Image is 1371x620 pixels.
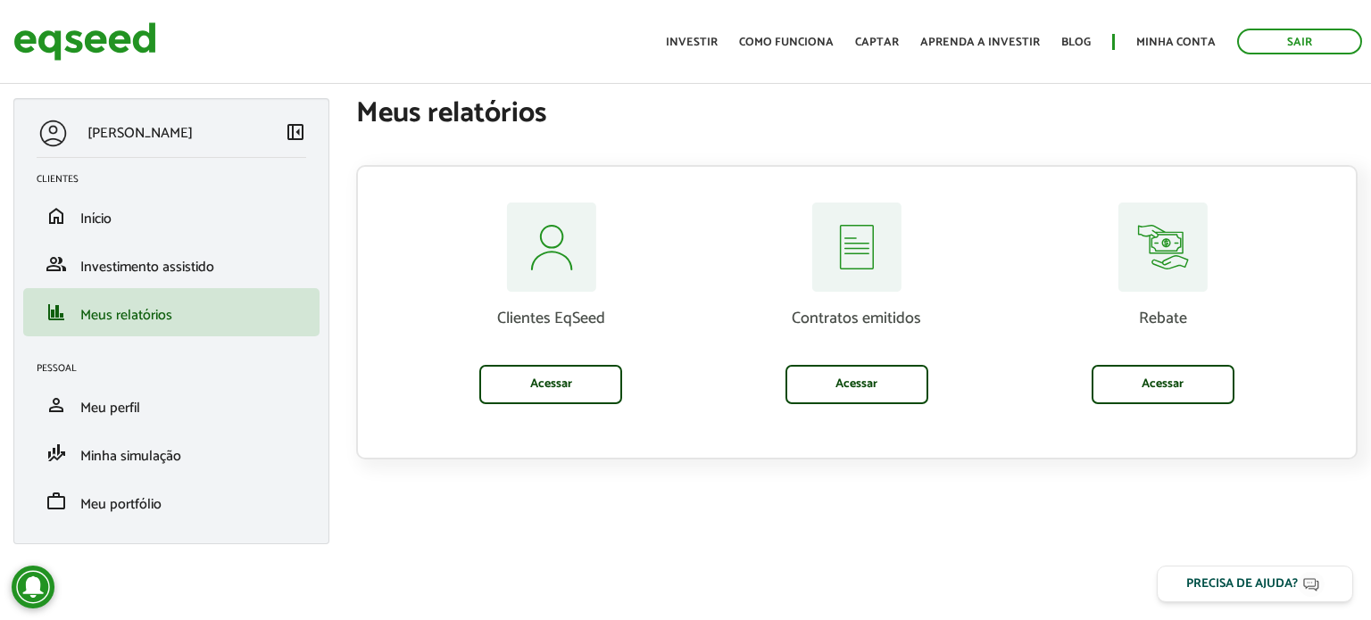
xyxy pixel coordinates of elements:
[666,37,718,48] a: Investir
[855,37,899,48] a: Captar
[80,303,172,327] span: Meus relatórios
[37,302,306,323] a: financeMeus relatórios
[23,429,320,477] li: Minha simulação
[37,253,306,275] a: groupInvestimento assistido
[785,365,928,404] a: Acessar
[23,240,320,288] li: Investimento assistido
[87,125,193,142] p: [PERSON_NAME]
[506,203,596,292] img: relatorios-assessor-clientes.svg
[479,365,622,404] a: Acessar
[80,207,112,231] span: Início
[1118,203,1208,292] img: relatorios-assessor-rebate.svg
[1092,365,1234,404] a: Acessar
[13,18,156,65] img: EqSeed
[1136,37,1216,48] a: Minha conta
[811,203,902,292] img: relatorios-assessor-contratos.svg
[23,381,320,429] li: Meu perfil
[46,302,67,323] span: finance
[285,121,306,143] span: left_panel_close
[37,442,306,464] a: finance_modeMinha simulação
[920,37,1040,48] a: Aprenda a investir
[37,205,306,227] a: homeInício
[80,444,181,468] span: Minha simulação
[80,396,140,420] span: Meu perfil
[411,310,691,329] p: Clientes EqSeed
[23,477,320,525] li: Meu portfólio
[46,253,67,275] span: group
[739,37,834,48] a: Como funciona
[23,288,320,336] li: Meus relatórios
[37,363,320,374] h2: Pessoal
[46,491,67,512] span: work
[37,174,320,185] h2: Clientes
[80,492,162,517] span: Meu portfólio
[80,255,214,279] span: Investimento assistido
[46,442,67,464] span: finance_mode
[1023,310,1302,329] p: Rebate
[285,121,306,146] a: Colapsar menu
[46,394,67,416] span: person
[718,310,997,329] p: Contratos emitidos
[37,491,306,512] a: workMeu portfólio
[37,394,306,416] a: personMeu perfil
[46,205,67,227] span: home
[1061,37,1091,48] a: Blog
[356,98,1358,129] h1: Meus relatórios
[23,192,320,240] li: Início
[1237,29,1362,54] a: Sair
